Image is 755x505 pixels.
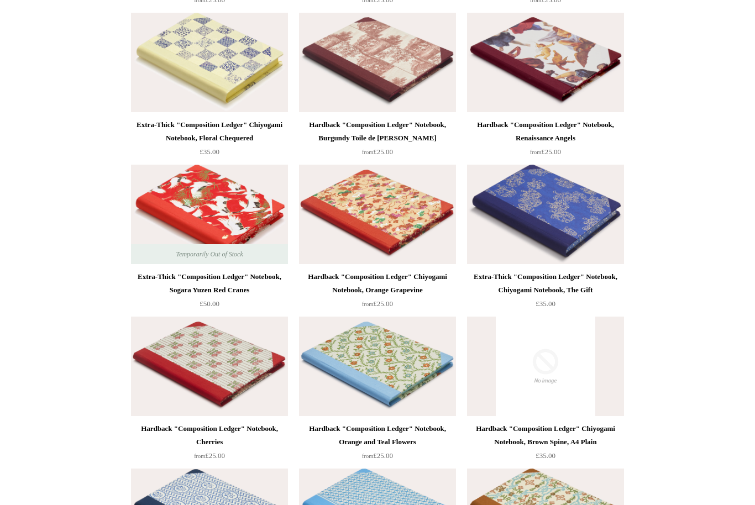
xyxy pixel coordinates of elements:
span: £35.00 [200,148,219,156]
span: £25.00 [194,451,225,460]
div: Hardback "Composition Ledger" Notebook, Burgundy Toile de [PERSON_NAME] [302,118,453,145]
img: Extra-Thick "Composition Ledger" Chiyogami Notebook, Floral Chequered [131,13,288,112]
a: Hardback "Composition Ledger" Chiyogami Notebook, Orange Grapevine Hardback "Composition Ledger" ... [299,165,456,264]
span: from [362,301,373,307]
div: Extra-Thick "Composition Ledger" Notebook, Chiyogami Notebook, The Gift [470,270,621,297]
span: £25.00 [362,451,393,460]
span: from [194,453,205,459]
span: from [362,149,373,155]
a: Hardback "Composition Ledger" Notebook, Burgundy Toile de [PERSON_NAME] from£25.00 [299,118,456,164]
a: Hardback "Composition Ledger" Chiyogami Notebook, Orange Grapevine from£25.00 [299,270,456,315]
span: £25.00 [362,299,393,308]
img: no-image-2048-a2addb12_grande.gif [467,317,624,416]
a: Extra-Thick "Composition Ledger" Notebook, Sogara Yuzen Red Cranes £50.00 [131,270,288,315]
img: Hardback "Composition Ledger" Notebook, Renaissance Angels [467,13,624,112]
a: Hardback "Composition Ledger" Notebook, Cherries from£25.00 [131,422,288,467]
span: Temporarily Out of Stock [165,244,254,264]
img: Hardback "Composition Ledger" Notebook, Burgundy Toile de Jouy [299,13,456,112]
div: Hardback "Composition Ledger" Notebook, Cherries [134,422,285,449]
span: £25.00 [362,148,393,156]
div: Hardback "Composition Ledger" Chiyogami Notebook, Brown Spine, A4 Plain [470,422,621,449]
div: Hardback "Composition Ledger" Notebook, Renaissance Angels [470,118,621,145]
a: Extra-Thick "Composition Ledger" Notebook, Sogara Yuzen Red Cranes Extra-Thick "Composition Ledge... [131,165,288,264]
span: from [362,453,373,459]
img: Hardback "Composition Ledger" Chiyogami Notebook, Orange Grapevine [299,165,456,264]
a: Hardback "Composition Ledger" Notebook, Renaissance Angels Hardback "Composition Ledger" Notebook... [467,13,624,112]
div: Hardback "Composition Ledger" Notebook, Orange and Teal Flowers [302,422,453,449]
img: Extra-Thick "Composition Ledger" Notebook, Sogara Yuzen Red Cranes [131,165,288,264]
a: Extra-Thick "Composition Ledger" Notebook, Chiyogami Notebook, The Gift £35.00 [467,270,624,315]
a: Extra-Thick "Composition Ledger" Notebook, Chiyogami Notebook, The Gift Extra-Thick "Composition ... [467,165,624,264]
img: Extra-Thick "Composition Ledger" Notebook, Chiyogami Notebook, The Gift [467,165,624,264]
span: £50.00 [200,299,219,308]
div: Extra-Thick "Composition Ledger" Notebook, Sogara Yuzen Red Cranes [134,270,285,297]
img: Hardback "Composition Ledger" Notebook, Cherries [131,317,288,416]
div: Hardback "Composition Ledger" Chiyogami Notebook, Orange Grapevine [302,270,453,297]
a: Extra-Thick "Composition Ledger" Chiyogami Notebook, Floral Chequered Extra-Thick "Composition Le... [131,13,288,112]
span: from [530,149,541,155]
div: Extra-Thick "Composition Ledger" Chiyogami Notebook, Floral Chequered [134,118,285,145]
span: £25.00 [530,148,561,156]
a: Hardback "Composition Ledger" Notebook, Burgundy Toile de Jouy Hardback "Composition Ledger" Note... [299,13,456,112]
span: £35.00 [536,299,555,308]
a: Hardback "Composition Ledger" Notebook, Orange and Teal Flowers Hardback "Composition Ledger" Not... [299,317,456,416]
a: Hardback "Composition Ledger" Chiyogami Notebook, Brown Spine, A4 Plain £35.00 [467,422,624,467]
a: Hardback "Composition Ledger" Notebook, Renaissance Angels from£25.00 [467,118,624,164]
a: Hardback "Composition Ledger" Notebook, Orange and Teal Flowers from£25.00 [299,422,456,467]
span: £35.00 [536,451,555,460]
a: Extra-Thick "Composition Ledger" Chiyogami Notebook, Floral Chequered £35.00 [131,118,288,164]
a: Hardback "Composition Ledger" Notebook, Cherries Hardback "Composition Ledger" Notebook, Cherries [131,317,288,416]
img: Hardback "Composition Ledger" Notebook, Orange and Teal Flowers [299,317,456,416]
